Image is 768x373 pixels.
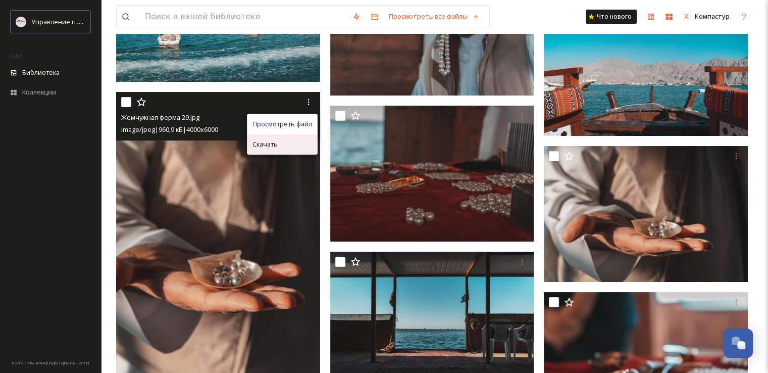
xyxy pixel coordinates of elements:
img: Logo_RAKTDA_RGB-01.png [16,17,26,27]
font: 4000 [186,125,200,134]
font: 6000 [204,125,218,134]
font: 960,9 кБ [159,125,183,134]
font: x [200,125,204,134]
font: Скачать [252,139,278,149]
font: image/jpeg [121,125,155,134]
font: Управление по развитию туризма [GEOGRAPHIC_DATA] [31,17,206,26]
font: Библиотека [22,68,60,77]
img: Жемчужная ферма 17.jpg [544,146,748,283]
font: СМИ [10,52,22,60]
a: Компастур [678,7,735,26]
font: Коллекции [22,87,56,97]
font: Жемчужная ферма 29.jpg [121,113,199,122]
font: | [183,125,186,134]
font: политика конфиденциальности [12,359,89,366]
a: Просмотреть все файлы [384,7,484,26]
input: Поиск в вашей библиотеке [140,6,347,28]
font: Просмотреть файл [252,119,312,128]
font: Компастур [695,12,730,21]
font: | [155,125,159,134]
a: политика конфиденциальности [12,356,89,368]
a: Что нового [586,10,637,24]
font: Просмотреть все файлы [389,12,468,21]
font: Что нового [597,12,632,21]
img: Жемчужная ферма 28.jpg [330,106,534,242]
button: Открытый чат [724,329,753,358]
